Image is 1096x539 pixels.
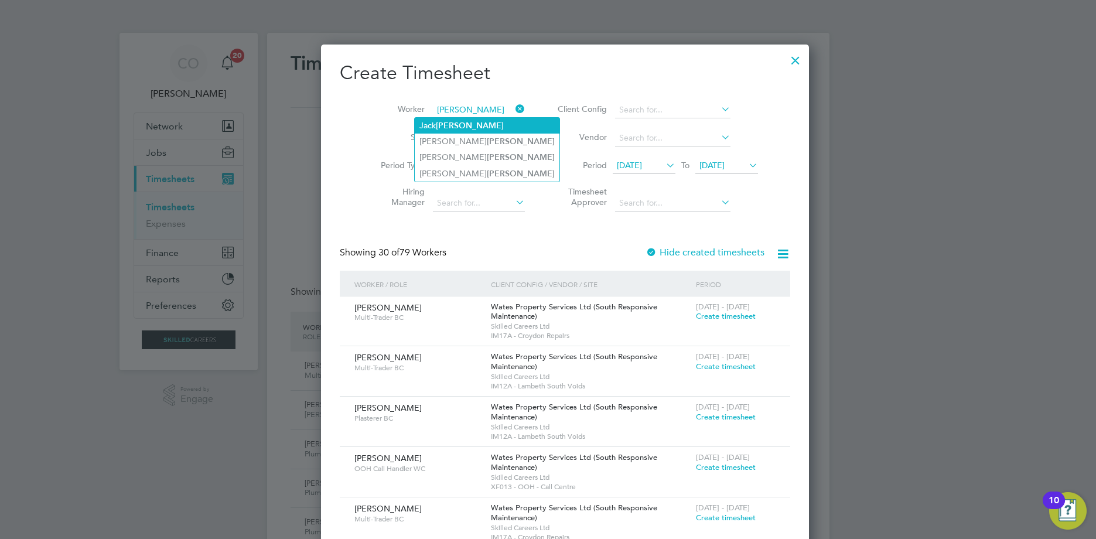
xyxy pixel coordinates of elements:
span: OOH Call Handler WC [354,464,482,473]
span: [DATE] [617,160,642,170]
span: [DATE] - [DATE] [696,302,750,312]
span: To [678,158,693,173]
span: Multi-Trader BC [354,514,482,524]
h2: Create Timesheet [340,61,790,86]
span: [PERSON_NAME] [354,402,422,413]
span: Create timesheet [696,412,756,422]
span: IM12A - Lambeth South Voids [491,381,690,391]
span: [PERSON_NAME] [354,302,422,313]
label: Period [554,160,607,170]
b: [PERSON_NAME] [487,152,555,162]
span: [PERSON_NAME] [354,503,422,514]
span: [DATE] - [DATE] [696,503,750,513]
span: Create timesheet [696,311,756,321]
label: Timesheet Approver [554,186,607,207]
label: Vendor [554,132,607,142]
label: Client Config [554,104,607,114]
span: Wates Property Services Ltd (South Responsive Maintenance) [491,352,657,371]
label: Period Type [372,160,425,170]
span: 30 of [378,247,400,258]
input: Search for... [433,102,525,118]
span: Multi-Trader BC [354,363,482,373]
span: Create timesheet [696,513,756,523]
label: Site [372,132,425,142]
span: [PERSON_NAME] [354,352,422,363]
input: Search for... [615,102,730,118]
li: Jack [415,118,559,134]
span: XF013 - OOH - Call Centre [491,482,690,492]
div: Period [693,271,779,298]
span: Skilled Careers Ltd [491,322,690,331]
label: Hiring Manager [372,186,425,207]
b: [PERSON_NAME] [436,121,504,131]
b: [PERSON_NAME] [487,137,555,146]
span: Wates Property Services Ltd (South Responsive Maintenance) [491,503,657,523]
span: [DATE] [699,160,725,170]
div: Client Config / Vendor / Site [488,271,693,298]
span: Plasterer BC [354,414,482,423]
span: Multi-Trader BC [354,313,482,322]
label: Hide created timesheets [646,247,764,258]
span: Skilled Careers Ltd [491,523,690,533]
li: [PERSON_NAME] [415,166,559,182]
span: Skilled Careers Ltd [491,372,690,381]
span: Wates Property Services Ltd (South Responsive Maintenance) [491,452,657,472]
span: Create timesheet [696,462,756,472]
span: [DATE] - [DATE] [696,452,750,462]
span: Wates Property Services Ltd (South Responsive Maintenance) [491,402,657,422]
span: Wates Property Services Ltd (South Responsive Maintenance) [491,302,657,322]
input: Search for... [433,195,525,211]
li: [PERSON_NAME] [415,134,559,149]
span: 79 Workers [378,247,446,258]
span: Skilled Careers Ltd [491,473,690,482]
span: [PERSON_NAME] [354,453,422,463]
input: Search for... [615,195,730,211]
div: Showing [340,247,449,259]
span: Create timesheet [696,361,756,371]
span: [DATE] - [DATE] [696,402,750,412]
div: Worker / Role [351,271,488,298]
input: Search for... [615,130,730,146]
span: [DATE] - [DATE] [696,352,750,361]
label: Worker [372,104,425,114]
b: [PERSON_NAME] [487,169,555,179]
span: IM17A - Croydon Repairs [491,331,690,340]
span: IM12A - Lambeth South Voids [491,432,690,441]
div: 10 [1049,500,1059,516]
li: [PERSON_NAME] [415,149,559,165]
span: Skilled Careers Ltd [491,422,690,432]
button: Open Resource Center, 10 new notifications [1049,492,1087,530]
